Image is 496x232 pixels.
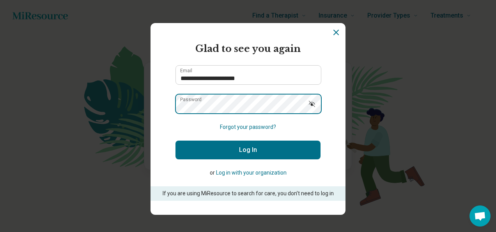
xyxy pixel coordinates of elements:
[151,23,345,215] section: Login Dialog
[216,169,287,177] button: Log in with your organization
[175,42,321,56] h2: Glad to see you again
[180,97,202,102] label: Password
[175,141,321,159] button: Log In
[175,169,321,177] p: or
[303,94,321,113] button: Show password
[331,28,341,37] button: Dismiss
[220,123,276,131] button: Forgot your password?
[161,189,335,198] p: If you are using MiResource to search for care, you don’t need to log in
[180,68,192,73] label: Email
